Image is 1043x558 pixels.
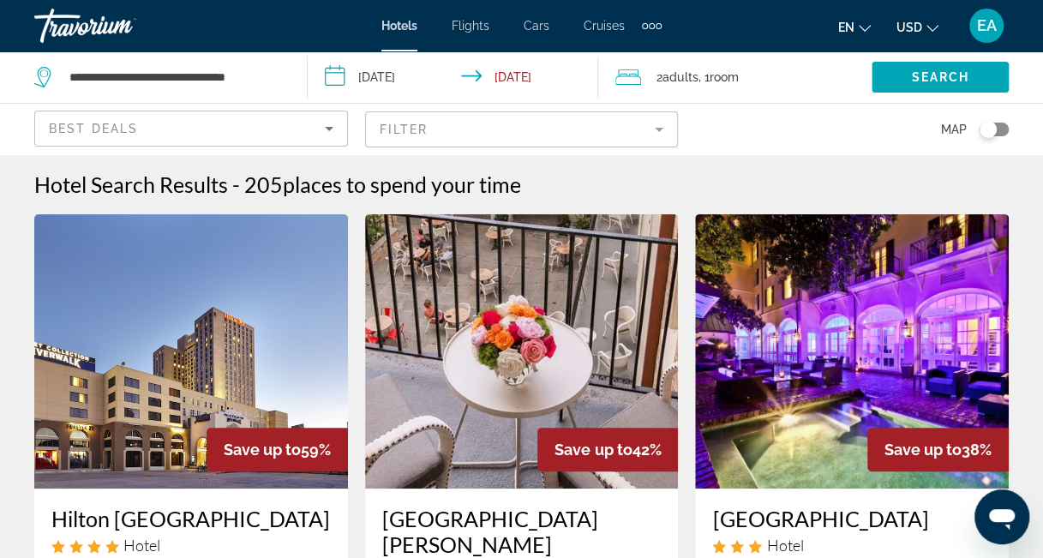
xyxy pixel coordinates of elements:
a: [GEOGRAPHIC_DATA] [712,506,992,531]
mat-select: Sort by [49,118,333,139]
a: Hilton [GEOGRAPHIC_DATA] [51,506,331,531]
a: [GEOGRAPHIC_DATA][PERSON_NAME] [382,506,662,557]
a: Cruises [584,19,625,33]
span: Hotel [123,536,160,555]
button: Change currency [896,15,938,39]
button: Extra navigation items [642,12,662,39]
span: - [232,171,240,197]
span: EA [977,17,997,34]
span: Save up to [224,441,301,459]
span: Hotel [766,536,803,555]
span: USD [896,21,922,34]
span: Room [709,70,738,84]
span: Best Deals [49,122,138,135]
span: en [838,21,854,34]
span: Search [911,70,969,84]
span: 2 [656,65,698,89]
div: 59% [207,428,348,471]
button: Check-in date: Sep 24, 2025 Check-out date: Sep 28, 2025 [308,51,598,103]
iframe: Button to launch messaging window [974,489,1029,544]
button: Travelers: 2 adults, 0 children [598,51,872,103]
button: User Menu [964,8,1009,44]
a: Flights [452,19,489,33]
div: 3 star Hotel [712,536,992,555]
div: 42% [537,428,678,471]
h1: Hotel Search Results [34,171,228,197]
span: Save up to [884,441,962,459]
span: Adults [662,70,698,84]
span: places to spend your time [283,171,521,197]
button: Filter [365,111,679,148]
button: Search [872,62,1009,93]
button: Change language [838,15,871,39]
img: Hotel image [34,214,348,489]
img: Hotel image [365,214,679,489]
span: Save up to [554,441,632,459]
h2: 205 [244,171,521,197]
a: Cars [524,19,549,33]
img: Hotel image [695,214,1009,489]
a: Hotels [381,19,417,33]
div: 38% [867,428,1009,471]
div: 4 star Hotel [51,536,331,555]
span: Map [941,117,967,141]
span: , 1 [698,65,738,89]
a: Travorium [34,3,206,48]
button: Toggle map [967,122,1009,137]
